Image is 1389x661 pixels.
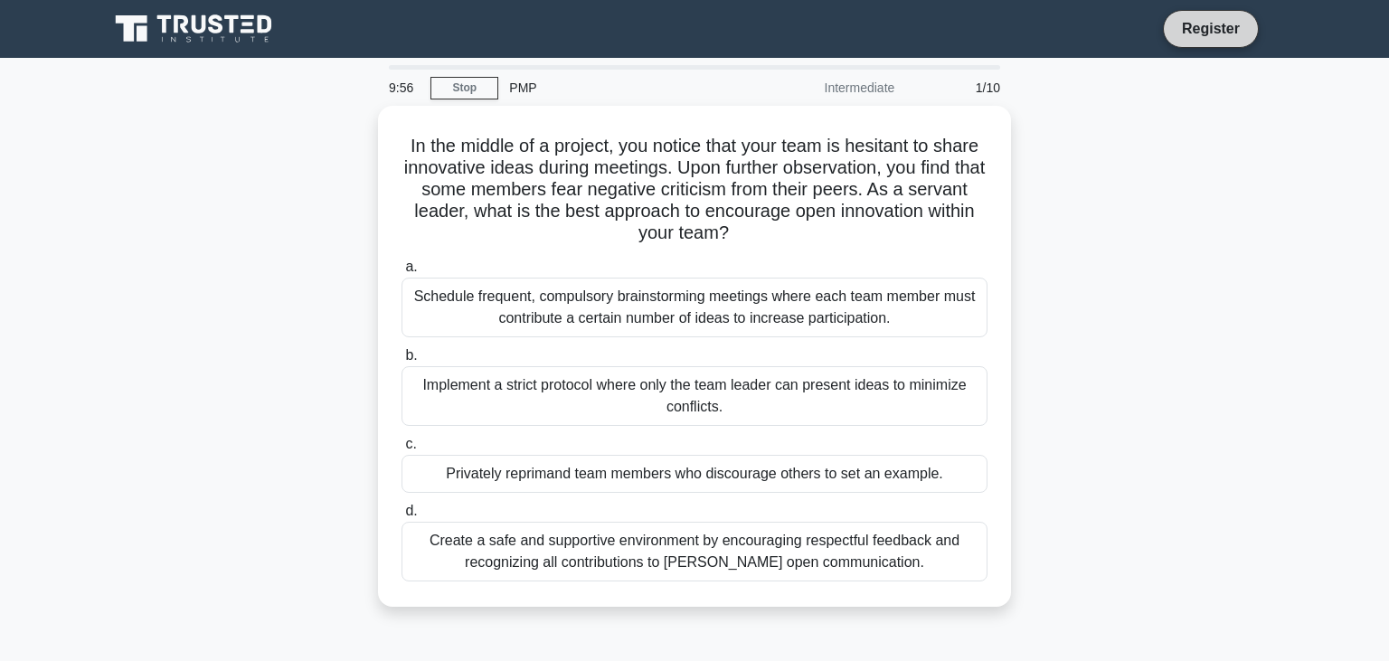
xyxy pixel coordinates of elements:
[402,366,987,426] div: Implement a strict protocol where only the team leader can present ideas to minimize conflicts.
[405,259,417,274] span: a.
[378,70,430,106] div: 9:56
[747,70,905,106] div: Intermediate
[905,70,1011,106] div: 1/10
[400,135,989,245] h5: In the middle of a project, you notice that your team is hesitant to share innovative ideas durin...
[402,278,987,337] div: Schedule frequent, compulsory brainstorming meetings where each team member must contribute a cer...
[405,436,416,451] span: c.
[405,347,417,363] span: b.
[402,522,987,581] div: Create a safe and supportive environment by encouraging respectful feedback and recognizing all c...
[405,503,417,518] span: d.
[1171,17,1251,40] a: Register
[430,77,498,99] a: Stop
[498,70,747,106] div: PMP
[402,455,987,493] div: Privately reprimand team members who discourage others to set an example.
